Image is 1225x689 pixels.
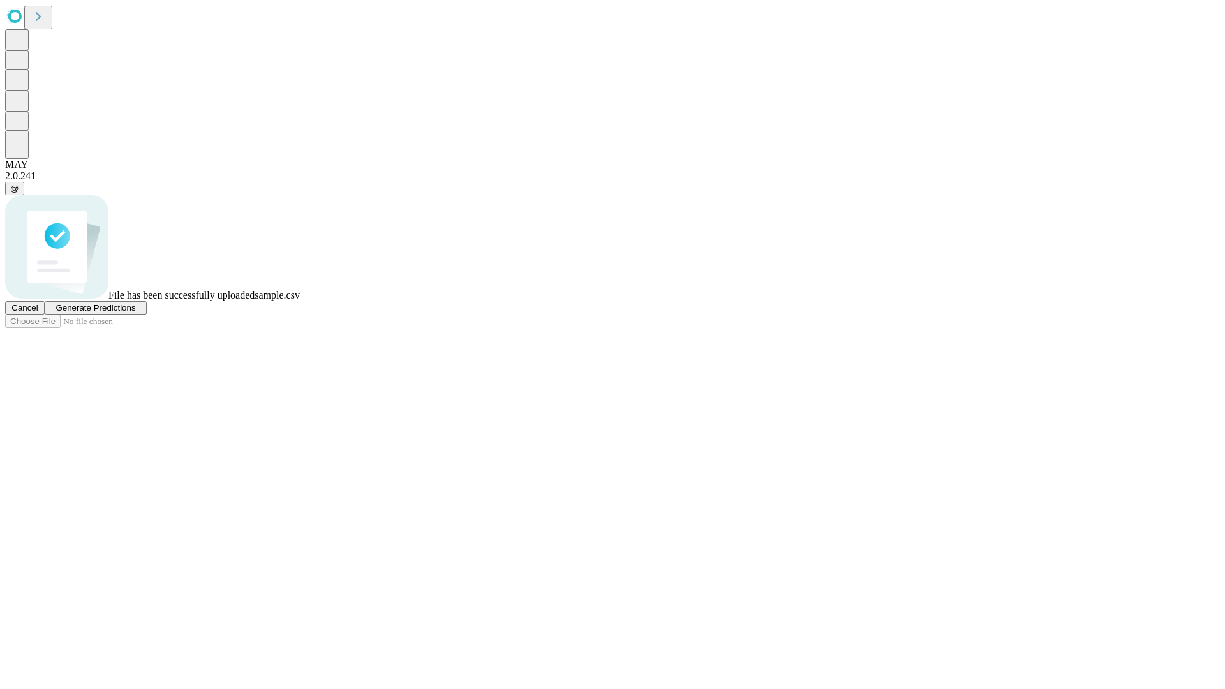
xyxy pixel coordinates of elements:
div: MAY [5,159,1220,170]
span: @ [10,184,19,193]
div: 2.0.241 [5,170,1220,182]
span: File has been successfully uploaded [108,290,255,300]
button: Generate Predictions [45,301,147,315]
span: sample.csv [255,290,300,300]
button: Cancel [5,301,45,315]
span: Cancel [11,303,38,313]
span: Generate Predictions [56,303,135,313]
button: @ [5,182,24,195]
